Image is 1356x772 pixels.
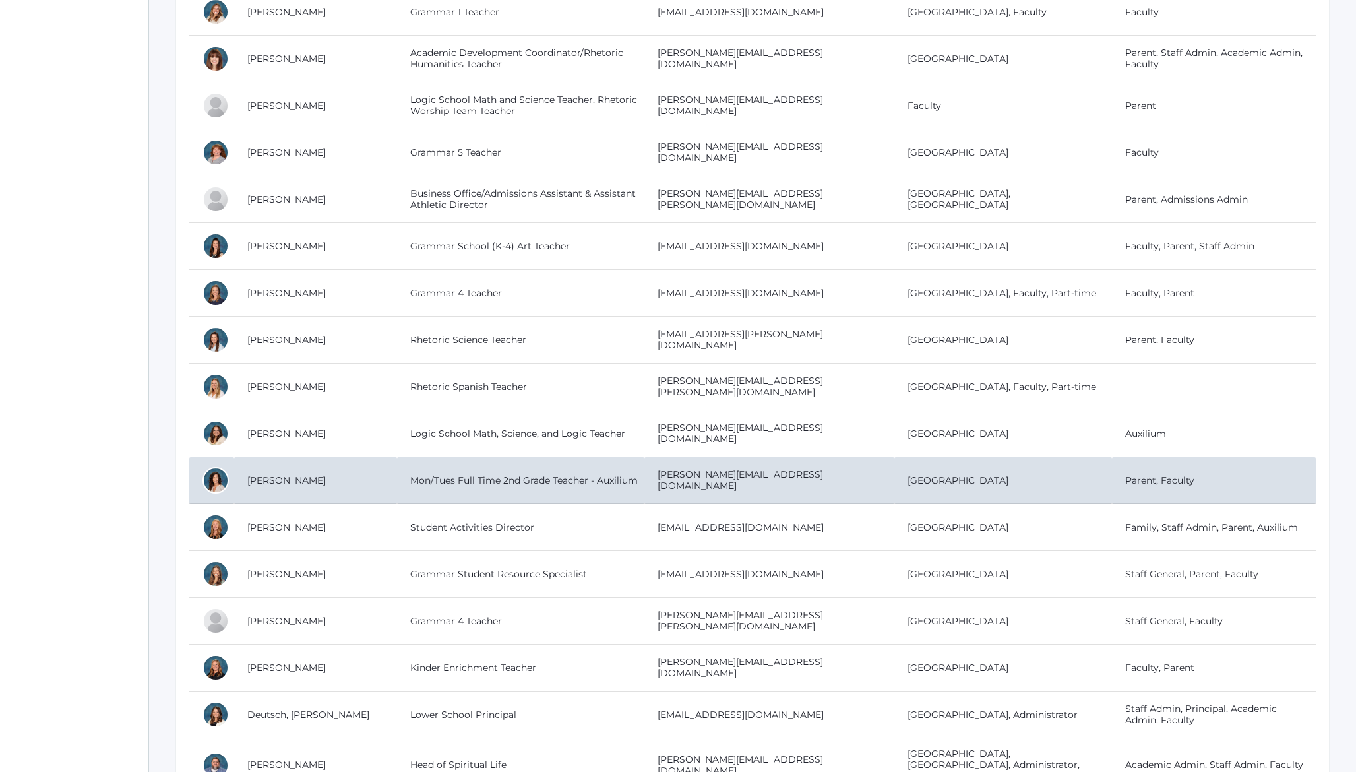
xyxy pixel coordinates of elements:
td: Lower School Principal [397,692,644,738]
div: Cari Burke [202,467,229,494]
td: Deutsch, [PERSON_NAME] [234,692,397,738]
td: [PERSON_NAME] [234,270,397,317]
td: Parent, Admissions Admin [1112,176,1316,223]
td: [PERSON_NAME] [234,598,397,645]
td: [GEOGRAPHIC_DATA] [894,504,1112,551]
td: Mon/Tues Full Time 2nd Grade Teacher - Auxilium [397,457,644,504]
td: Logic School Math and Science Teacher, Rhetoric Worship Team Teacher [397,82,644,129]
td: Parent, Faculty [1112,457,1316,504]
div: Ellie Bradley [202,280,229,306]
td: Kinder Enrichment Teacher [397,645,644,692]
td: [GEOGRAPHIC_DATA] [894,551,1112,598]
td: [PERSON_NAME] [234,551,397,598]
td: [GEOGRAPHIC_DATA] [894,223,1112,270]
td: Auxilium [1112,410,1316,457]
td: [EMAIL_ADDRESS][DOMAIN_NAME] [644,270,894,317]
td: [PERSON_NAME] [234,410,397,457]
td: [PERSON_NAME] [234,129,397,176]
td: Student Activities Director [397,504,644,551]
td: [PERSON_NAME][EMAIL_ADDRESS][DOMAIN_NAME] [644,410,894,457]
td: Logic School Math, Science, and Logic Teacher [397,410,644,457]
td: [PERSON_NAME][EMAIL_ADDRESS][PERSON_NAME][DOMAIN_NAME] [644,364,894,410]
div: Nicole Canty [202,514,229,540]
td: [EMAIL_ADDRESS][DOMAIN_NAME] [644,692,894,738]
td: Staff General, Parent, Faculty [1112,551,1316,598]
td: Rhetoric Spanish Teacher [397,364,644,410]
td: Parent [1112,82,1316,129]
td: [EMAIL_ADDRESS][DOMAIN_NAME] [644,551,894,598]
td: [GEOGRAPHIC_DATA] [894,129,1112,176]
td: Business Office/Admissions Assistant & Assistant Athletic Director [397,176,644,223]
td: [GEOGRAPHIC_DATA] [894,645,1112,692]
div: Heather Brooks [202,373,229,400]
td: Faculty, Parent [1112,270,1316,317]
td: Grammar 5 Teacher [397,129,644,176]
td: [PERSON_NAME][EMAIL_ADDRESS][DOMAIN_NAME] [644,129,894,176]
td: [PERSON_NAME][EMAIL_ADDRESS][DOMAIN_NAME] [644,36,894,82]
td: [GEOGRAPHIC_DATA] [894,36,1112,82]
td: Staff General, Faculty [1112,598,1316,645]
td: [EMAIL_ADDRESS][DOMAIN_NAME] [644,223,894,270]
td: [PERSON_NAME] [234,36,397,82]
div: Lindsey Carpenter [202,561,229,587]
div: Danyel Burgess [202,420,229,447]
td: Faculty, Parent [1112,645,1316,692]
td: [GEOGRAPHIC_DATA], Faculty, Part-time [894,364,1112,410]
td: [GEOGRAPHIC_DATA] [894,598,1112,645]
td: [PERSON_NAME] [234,317,397,364]
td: [PERSON_NAME] [234,364,397,410]
td: Family, Staff Admin, Parent, Auxilium [1112,504,1316,551]
div: Justin Bell [202,92,229,119]
div: Alison Bradley [202,233,229,259]
div: Nicole Dean [202,655,229,681]
td: Faculty, Parent, Staff Admin [1112,223,1316,270]
td: [PERSON_NAME] [234,176,397,223]
div: Lydia Chaffin [202,608,229,634]
td: [PERSON_NAME] [234,82,397,129]
td: [PERSON_NAME] [234,223,397,270]
td: Faculty [894,82,1112,129]
td: Rhetoric Science Teacher [397,317,644,364]
td: [PERSON_NAME] [234,504,397,551]
td: [GEOGRAPHIC_DATA] [894,317,1112,364]
div: Heather Bernardi [202,186,229,212]
td: Grammar 4 Teacher [397,598,644,645]
td: Parent, Staff Admin, Academic Admin, Faculty [1112,36,1316,82]
td: [PERSON_NAME][EMAIL_ADDRESS][PERSON_NAME][DOMAIN_NAME] [644,598,894,645]
td: Staff Admin, Principal, Academic Admin, Faculty [1112,692,1316,738]
td: [EMAIL_ADDRESS][DOMAIN_NAME] [644,504,894,551]
td: Faculty [1112,129,1316,176]
div: Sarah Bence [202,139,229,166]
td: [GEOGRAPHIC_DATA] [894,457,1112,504]
div: Ruth Barone [202,46,229,72]
td: [GEOGRAPHIC_DATA], Faculty, Part-time [894,270,1112,317]
div: Joy Bradley [202,327,229,353]
td: Grammar School (K-4) Art Teacher [397,223,644,270]
td: Parent, Faculty [1112,317,1316,364]
td: [PERSON_NAME] [234,457,397,504]
td: [PERSON_NAME] [234,645,397,692]
td: [EMAIL_ADDRESS][PERSON_NAME][DOMAIN_NAME] [644,317,894,364]
td: Grammar 4 Teacher [397,270,644,317]
td: [GEOGRAPHIC_DATA], [GEOGRAPHIC_DATA] [894,176,1112,223]
td: [GEOGRAPHIC_DATA] [894,410,1112,457]
td: [GEOGRAPHIC_DATA], Administrator [894,692,1112,738]
td: [PERSON_NAME][EMAIL_ADDRESS][DOMAIN_NAME] [644,82,894,129]
td: Grammar Student Resource Specialist [397,551,644,598]
td: [PERSON_NAME][EMAIL_ADDRESS][DOMAIN_NAME] [644,645,894,692]
div: Teresa Deutsch [202,701,229,728]
td: Academic Development Coordinator/Rhetoric Humanities Teacher [397,36,644,82]
td: [PERSON_NAME][EMAIL_ADDRESS][PERSON_NAME][DOMAIN_NAME] [644,176,894,223]
td: [PERSON_NAME][EMAIL_ADDRESS][DOMAIN_NAME] [644,457,894,504]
